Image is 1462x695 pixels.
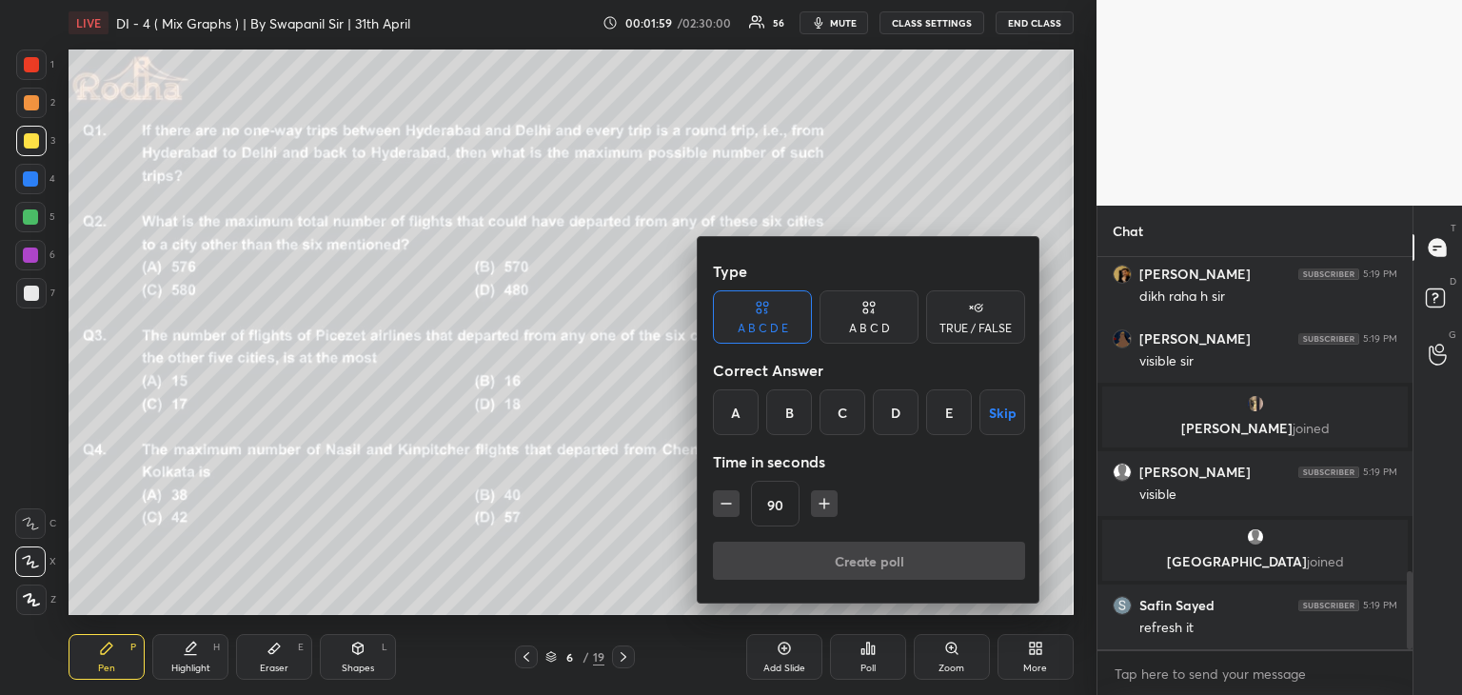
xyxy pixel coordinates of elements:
button: Skip [979,389,1025,435]
div: Time in seconds [713,443,1025,481]
div: Type [713,252,1025,290]
div: B [766,389,812,435]
div: C [820,389,865,435]
div: Correct Answer [713,351,1025,389]
div: A B C D E [738,323,788,334]
div: E [926,389,972,435]
div: A B C D [849,323,890,334]
div: D [873,389,919,435]
div: TRUE / FALSE [939,323,1012,334]
div: A [713,389,759,435]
